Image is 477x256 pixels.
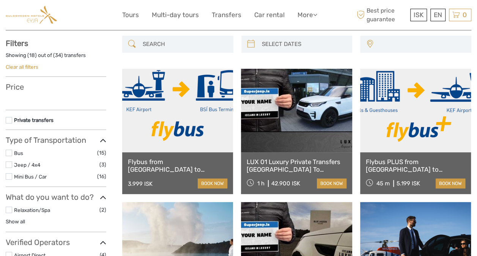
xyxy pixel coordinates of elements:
a: book now [436,179,465,188]
h3: Type of Transportation [6,136,106,145]
div: 3.999 ISK [128,180,153,187]
a: book now [198,179,227,188]
span: 0 [461,11,468,19]
span: 45 m [376,180,390,187]
a: Private transfers [14,117,54,123]
a: Show all [6,218,25,224]
span: (3) [99,160,106,169]
h3: What do you want to do? [6,193,106,202]
span: Best price guarantee [355,6,408,23]
a: Car rental [254,9,285,21]
a: book now [317,179,346,188]
a: Mini Bus / Car [14,174,47,180]
img: Guldsmeden Eyja [6,6,57,24]
div: 42.900 ISK [271,180,300,187]
a: Flybus PLUS from [GEOGRAPHIC_DATA] to [GEOGRAPHIC_DATA] [366,158,465,174]
label: 34 [55,52,61,59]
span: 1 h [257,180,264,187]
span: (15) [97,149,106,157]
a: LUX 01 Luxury Private Transfers [GEOGRAPHIC_DATA] To [GEOGRAPHIC_DATA] [247,158,346,174]
strong: Filters [6,39,28,48]
div: 5.199 ISK [397,180,420,187]
a: Bus [14,150,23,156]
a: Multi-day tours [152,9,199,21]
span: (2) [99,205,106,214]
a: Tours [122,9,139,21]
span: (16) [97,172,106,181]
div: Showing ( ) out of ( ) transfers [6,52,106,63]
a: Transfers [212,9,241,21]
a: Clear all filters [6,64,38,70]
a: Jeep / 4x4 [14,162,40,168]
input: SELECT DATES [259,38,349,51]
a: Relaxation/Spa [14,207,50,213]
h3: Verified Operators [6,238,106,247]
label: 18 [29,52,35,59]
h3: Price [6,82,106,92]
a: More [298,9,317,21]
a: Flybus from [GEOGRAPHIC_DATA] to [GEOGRAPHIC_DATA] BSÍ [128,158,227,174]
span: ISK [414,11,423,19]
input: SEARCH [140,38,230,51]
div: EN [430,9,446,21]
